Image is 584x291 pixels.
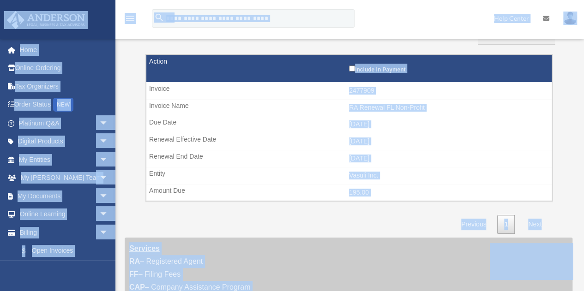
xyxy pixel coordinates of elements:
[6,223,118,242] a: Billingarrow_drop_down
[99,205,118,224] span: arrow_drop_down
[125,16,136,24] a: menu
[27,245,32,257] span: $
[13,242,113,261] a: $Open Invoices
[349,64,547,73] label: Include in Payment
[146,116,552,133] td: [DATE]
[6,205,122,224] a: Online Learningarrow_drop_down
[497,215,515,234] a: 1
[349,104,547,112] div: RA Renewal FL Non-Profit
[6,59,122,77] a: Online Ordering
[6,95,122,114] a: Order StatusNEW
[146,82,552,100] td: 2477909
[99,187,118,206] span: arrow_drop_down
[4,11,88,29] img: Anderson Advisors Platinum Portal
[6,132,122,151] a: Digital Productsarrow_drop_down
[521,215,548,234] a: Next
[99,114,118,133] span: arrow_drop_down
[129,283,145,291] strong: CAP
[125,13,136,24] i: menu
[99,223,118,242] span: arrow_drop_down
[129,244,160,252] strong: Services
[6,187,122,205] a: My Documentsarrow_drop_down
[99,150,118,169] span: arrow_drop_down
[6,114,122,132] a: Platinum Q&Aarrow_drop_down
[6,77,122,95] a: Tax Organizers
[6,169,122,187] a: My [PERSON_NAME] Teamarrow_drop_down
[6,41,122,59] a: Home
[99,132,118,151] span: arrow_drop_down
[6,150,122,169] a: My Entitiesarrow_drop_down
[146,167,552,184] td: Vasuli Inc.
[563,12,577,25] img: User Pic
[154,12,164,23] i: search
[454,215,493,234] a: Previous
[99,169,118,188] span: arrow_drop_down
[146,150,552,167] td: [DATE]
[129,257,140,265] strong: RA
[146,133,552,150] td: [DATE]
[146,184,552,202] td: 195.00
[129,270,138,278] strong: FF
[349,65,355,71] input: Include in Payment
[53,98,73,112] div: NEW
